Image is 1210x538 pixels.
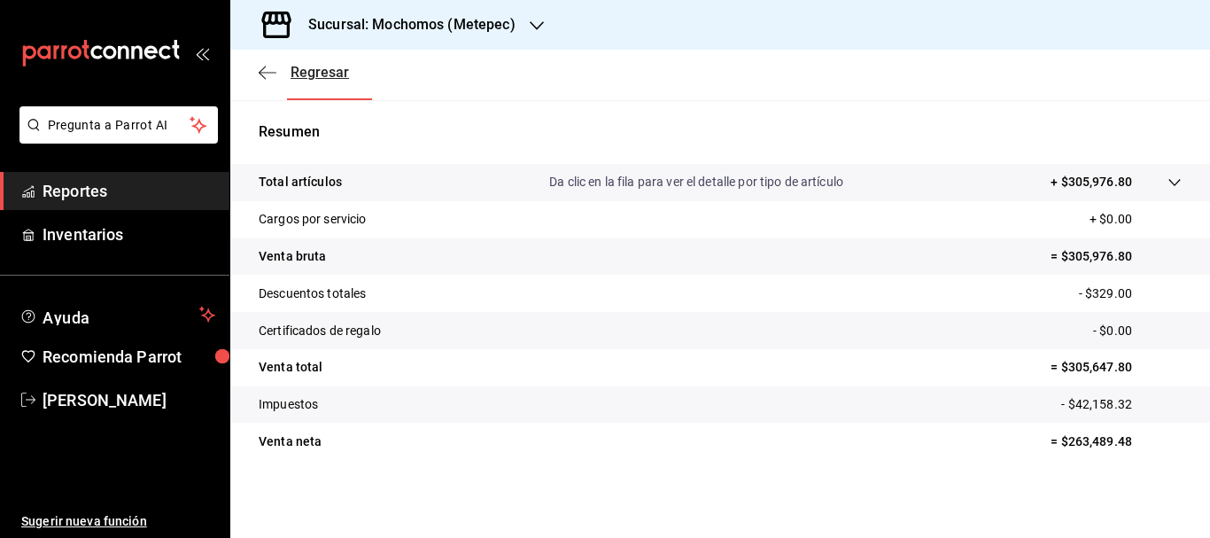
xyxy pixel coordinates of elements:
p: - $42,158.32 [1061,395,1182,414]
p: - $329.00 [1079,285,1182,303]
p: Certificados de regalo [259,322,381,340]
span: Inventarios [43,222,215,246]
span: Recomienda Parrot [43,345,215,369]
p: = $263,489.48 [1051,433,1182,451]
p: = $305,976.80 [1051,247,1182,266]
p: - $0.00 [1093,322,1182,340]
p: Venta neta [259,433,322,451]
p: Descuentos totales [259,285,366,303]
p: Cargos por servicio [259,210,367,229]
span: [PERSON_NAME] [43,388,215,412]
span: Reportes [43,179,215,203]
span: Pregunta a Parrot AI [48,116,190,135]
h3: Sucursal: Mochomos (Metepec) [294,14,516,35]
a: Pregunta a Parrot AI [12,129,218,147]
p: + $0.00 [1090,210,1182,229]
button: Regresar [259,64,349,81]
p: Da clic en la fila para ver el detalle por tipo de artículo [549,173,843,191]
p: Venta total [259,358,322,377]
p: + $305,976.80 [1051,173,1132,191]
p: Impuestos [259,395,318,414]
p: Venta bruta [259,247,326,266]
span: Ayuda [43,304,192,325]
button: Pregunta a Parrot AI [19,106,218,144]
p: Resumen [259,121,1182,143]
span: Sugerir nueva función [21,512,215,531]
span: Regresar [291,64,349,81]
button: open_drawer_menu [195,46,209,60]
p: Total artículos [259,173,342,191]
p: = $305,647.80 [1051,358,1182,377]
